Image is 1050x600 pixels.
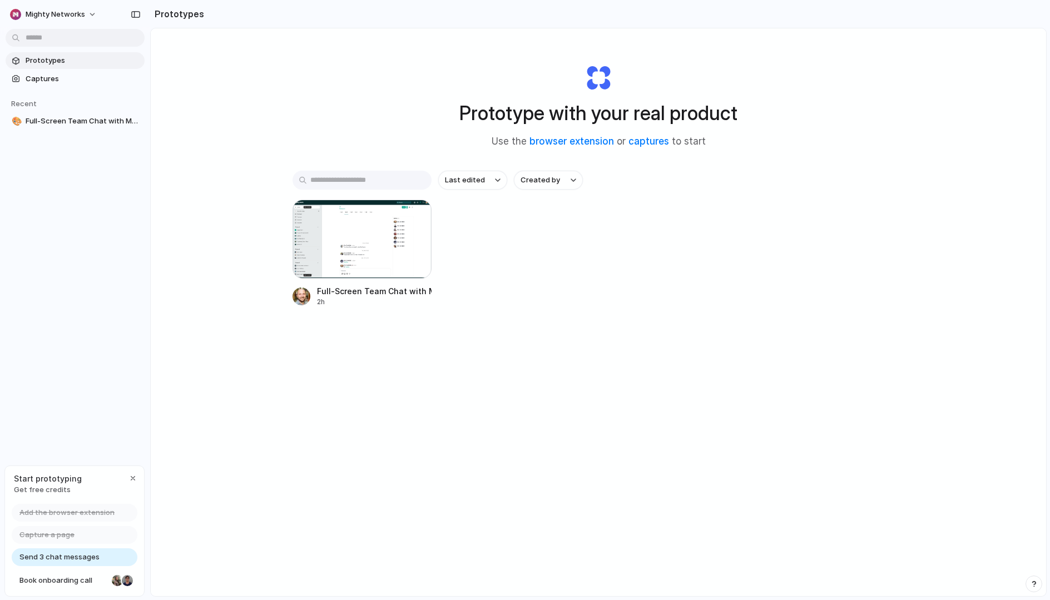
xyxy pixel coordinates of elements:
a: Full-Screen Team Chat with Member IndicatorsFull-Screen Team Chat with Member Indicators2h [293,200,432,307]
h2: Prototypes [150,7,204,21]
span: Book onboarding call [19,575,107,586]
div: Nicole Kubica [111,574,124,587]
div: 2h [317,297,432,307]
span: Last edited [445,175,485,186]
a: captures [628,136,669,147]
a: 🎨Full-Screen Team Chat with Member Indicators [6,113,145,130]
a: Prototypes [6,52,145,69]
button: Created by [514,171,583,190]
a: Captures [6,71,145,87]
div: Christian Iacullo [121,574,134,587]
button: Mighty Networks [6,6,102,23]
button: Last edited [438,171,507,190]
span: Mighty Networks [26,9,85,20]
span: Full-Screen Team Chat with Member Indicators [26,116,140,127]
div: Full-Screen Team Chat with Member Indicators [317,285,432,297]
div: 🎨 [12,115,19,128]
span: Send 3 chat messages [19,552,100,563]
span: Created by [521,175,560,186]
span: Start prototyping [14,473,82,484]
a: Book onboarding call [12,572,137,589]
button: 🎨 [10,116,21,127]
span: Capture a page [19,529,75,541]
span: Prototypes [26,55,140,66]
span: Recent [11,99,37,108]
span: Use the or to start [492,135,706,149]
span: Add the browser extension [19,507,115,518]
h1: Prototype with your real product [459,98,737,128]
a: browser extension [529,136,614,147]
span: Get free credits [14,484,82,495]
span: Captures [26,73,140,85]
